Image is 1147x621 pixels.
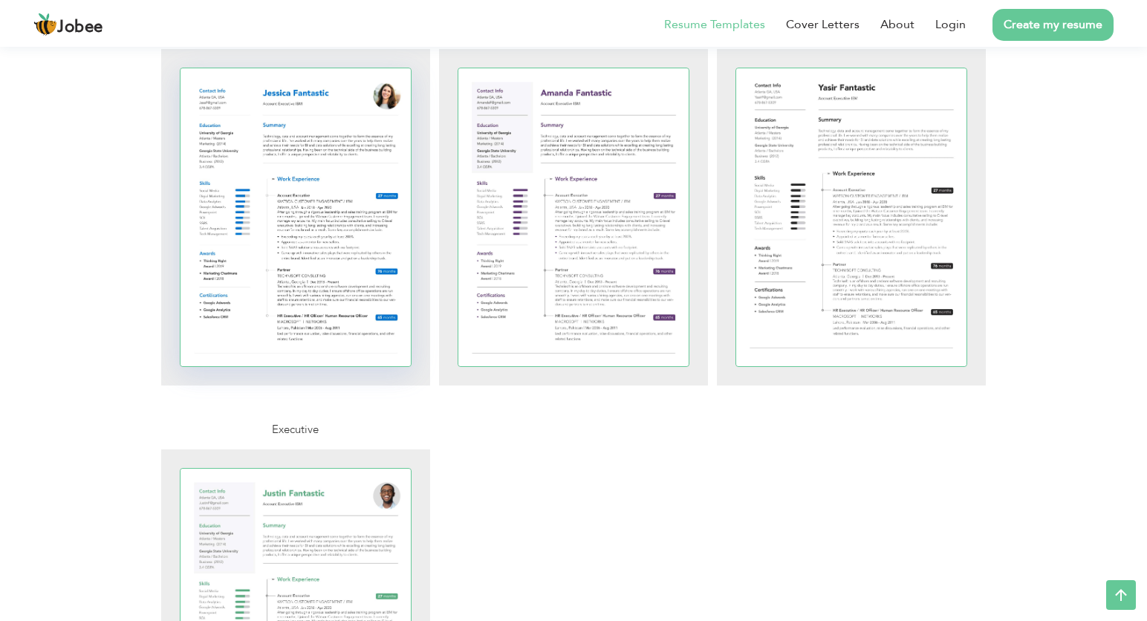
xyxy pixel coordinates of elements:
[439,21,708,397] a: Executive
[33,13,57,36] img: jobee.io
[786,16,860,33] a: Cover Letters
[272,422,319,437] span: Executive
[880,16,914,33] a: About
[992,9,1114,41] a: Create my resume
[664,16,765,33] a: Resume Templates
[57,19,103,36] span: Jobee
[935,16,966,33] a: Login
[33,13,103,36] a: Jobee
[717,21,986,397] a: Executive
[161,21,430,397] a: Executive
